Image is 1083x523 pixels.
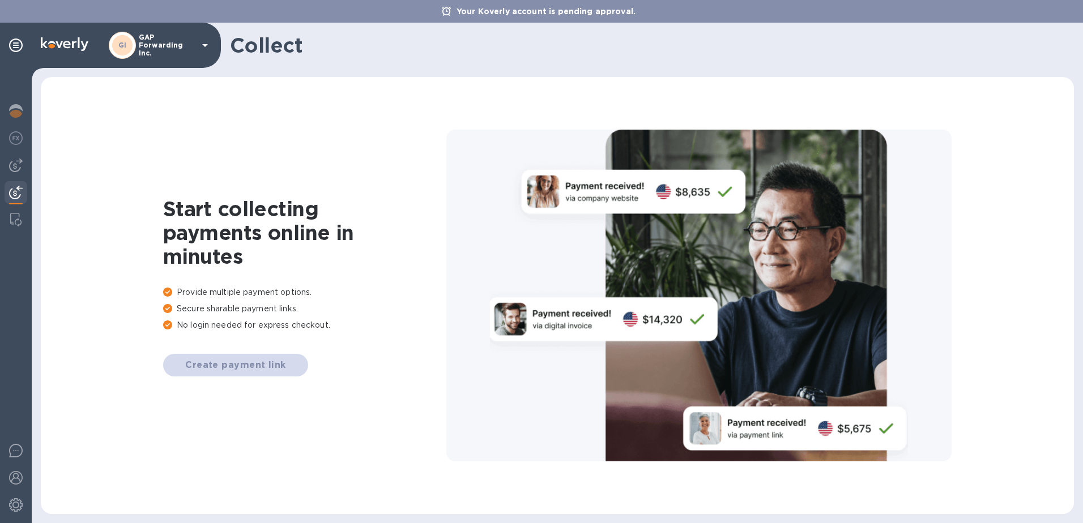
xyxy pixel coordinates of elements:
h1: Collect [230,33,1065,57]
p: Secure sharable payment links. [163,303,446,315]
p: Your Koverly account is pending approval. [451,6,641,17]
p: Provide multiple payment options. [163,286,446,298]
h1: Start collecting payments online in minutes [163,197,446,268]
div: Pin categories [5,34,27,57]
img: Foreign exchange [9,131,23,145]
img: Logo [41,37,88,51]
p: No login needed for express checkout. [163,319,446,331]
b: GI [118,41,127,49]
p: GAP Forwarding Inc. [139,33,195,57]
